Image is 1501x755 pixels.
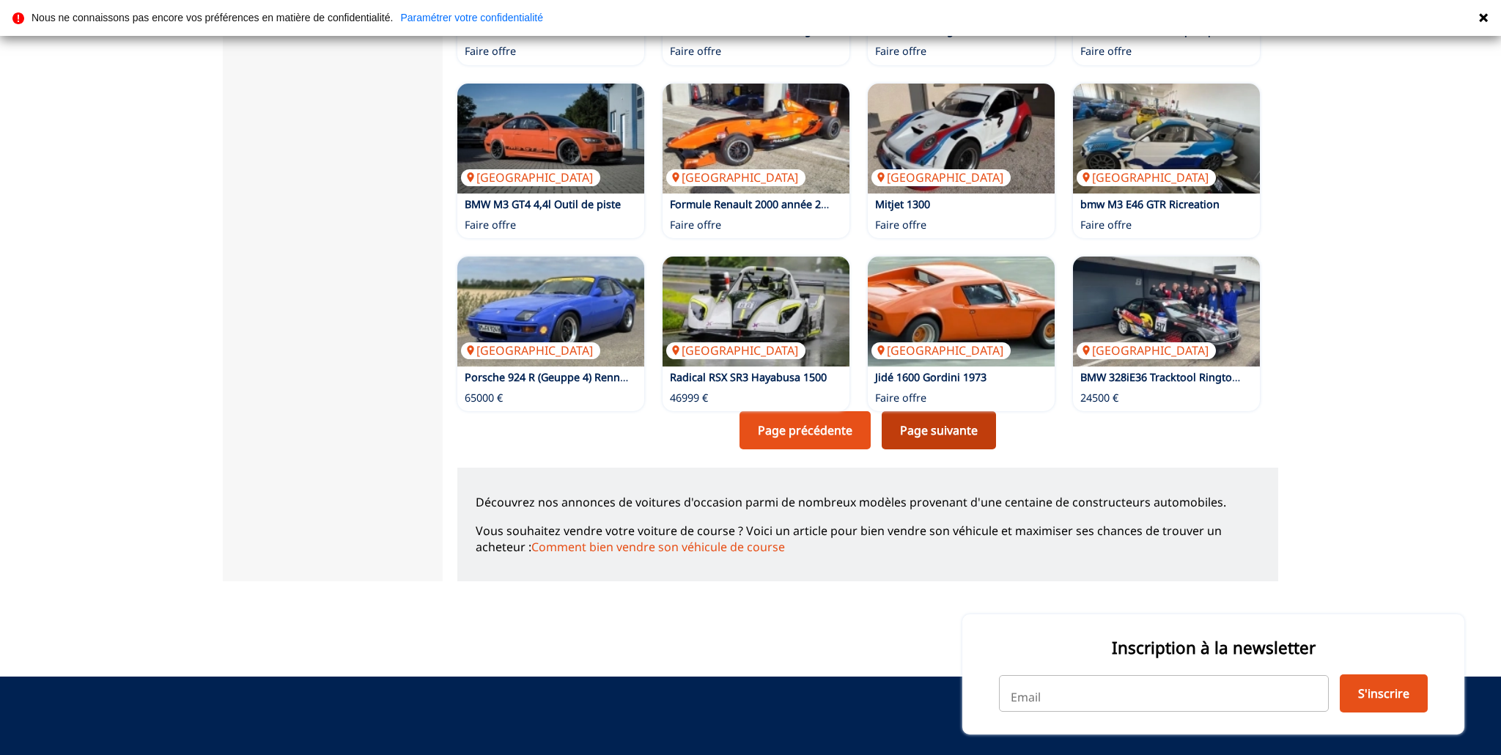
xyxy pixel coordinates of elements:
a: Radical RSX SR3 Hayabusa 1500[GEOGRAPHIC_DATA] [663,257,849,367]
a: Paramétrer votre confidentialité [400,12,543,23]
img: Radical RSX SR3 Hayabusa 1500 [663,257,849,367]
img: Jidé 1600 Gordini 1973 [868,257,1055,367]
a: BMW M3 GT4 4,4l Outil de piste [465,197,621,211]
a: Mitjet 1300[GEOGRAPHIC_DATA] [868,84,1055,194]
p: Faire offre [670,218,721,232]
a: Formule Renault 2000 année 2007[GEOGRAPHIC_DATA] [663,84,849,194]
img: Mitjet 1300 [868,84,1055,194]
img: bmw M3 E46 GTR Ricreation [1073,84,1260,194]
img: BMW M3 GT4 4,4l Outil de piste [457,84,644,194]
p: Faire offre [875,218,926,232]
img: Formule Renault 2000 année 2007 [663,84,849,194]
a: Page précédente [740,411,871,449]
p: Inscription à la newsletter [999,636,1428,659]
p: Faire offre [875,391,926,405]
p: [GEOGRAPHIC_DATA] [461,342,600,358]
a: Radical RSX SR3 Hayabusa 1500 [670,370,827,384]
p: 24500 € [1080,391,1118,405]
a: Porsche 924 R (Geuppe 4) Rennwagen [465,370,653,384]
button: S'inscrire [1340,674,1428,712]
p: 65000 € [465,391,503,405]
p: [GEOGRAPHIC_DATA] [1077,342,1216,358]
a: Jidé 1600 Gordini 1973 [875,370,986,384]
a: bmw M3 E46 GTR Ricreation [1080,197,1220,211]
p: Nous ne connaissons pas encore vos préférences en matière de confidentialité. [32,12,393,23]
a: BMW 328iE36 Tracktool Ringtool Rennwagen DMSB Wagenpass[GEOGRAPHIC_DATA] [1073,257,1260,367]
p: Faire offre [670,44,721,59]
p: Découvrez nos annonces de voitures d'occasion parmi de nombreux modèles provenant d'une centaine ... [476,494,1260,510]
img: BMW 328iE36 Tracktool Ringtool Rennwagen DMSB Wagenpass [1073,257,1260,367]
a: Jidé 1600 Gordini 1973[GEOGRAPHIC_DATA] [868,257,1055,367]
a: Page suivante [882,411,996,449]
p: Faire offre [1080,218,1132,232]
a: Comment bien vendre son véhicule de course [531,539,785,555]
a: bmw M3 E46 GTR Ricreation[GEOGRAPHIC_DATA] [1073,84,1260,194]
p: [GEOGRAPHIC_DATA] [1077,169,1216,185]
a: BMW 328iE36 Tracktool Ringtool Rennwagen DMSB Wagenpass [1080,370,1396,384]
p: Faire offre [875,44,926,59]
p: [GEOGRAPHIC_DATA] [461,169,600,185]
p: [GEOGRAPHIC_DATA] [871,342,1011,358]
p: Faire offre [465,44,516,59]
p: Vous souhaitez vendre votre voiture de course ? Voici un article pour bien vendre son véhicule et... [476,523,1260,556]
p: Faire offre [465,218,516,232]
p: [GEOGRAPHIC_DATA] [666,169,805,185]
p: [GEOGRAPHIC_DATA] [871,169,1011,185]
a: Porsche 924 R (Geuppe 4) Rennwagen[GEOGRAPHIC_DATA] [457,257,644,367]
a: BMW M3 GT4 4,4l Outil de piste[GEOGRAPHIC_DATA] [457,84,644,194]
p: Faire offre [1080,44,1132,59]
a: Mitjet 1300 [875,197,930,211]
p: [GEOGRAPHIC_DATA] [666,342,805,358]
input: Email [999,675,1329,712]
a: Formule Renault 2000 année 2007 [670,197,838,211]
img: Porsche 924 R (Geuppe 4) Rennwagen [457,257,644,367]
p: 46999 € [670,391,708,405]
